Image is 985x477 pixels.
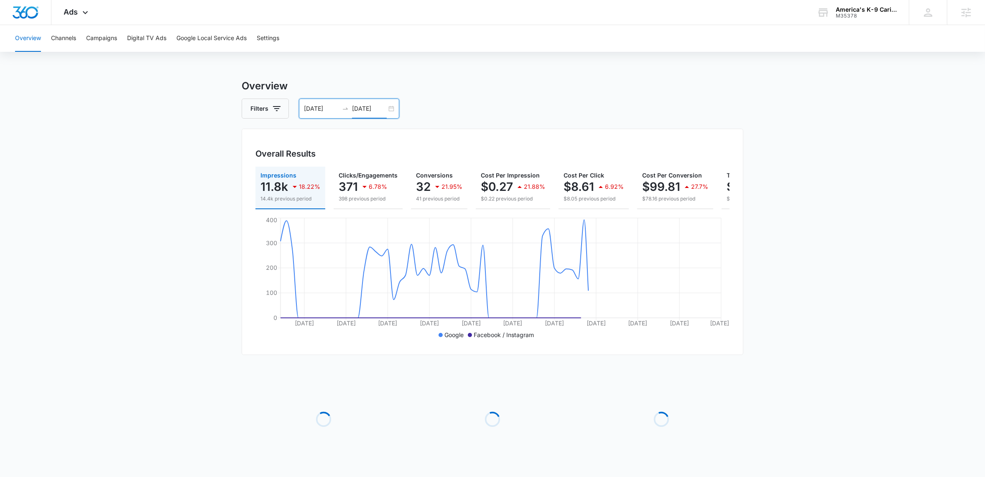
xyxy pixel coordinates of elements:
span: Cost Per Impression [481,172,540,179]
button: Filters [242,99,289,119]
tspan: [DATE] [545,320,564,327]
div: v 4.0.25 [23,13,41,20]
span: Ads [64,8,78,16]
span: to [342,105,349,112]
span: Impressions [260,172,296,179]
button: Digital TV Ads [127,25,166,52]
tspan: [DATE] [295,320,314,327]
p: 21.95% [441,184,462,190]
button: Google Local Service Ads [176,25,247,52]
tspan: [DATE] [710,320,729,327]
span: Cost Per Click [564,172,604,179]
p: 398 previous period [339,195,398,203]
tspan: [DATE] [587,320,606,327]
p: 18.22% [299,184,320,190]
tspan: [DATE] [420,320,439,327]
tspan: [DATE] [462,320,481,327]
p: 27.7% [691,184,708,190]
tspan: [DATE] [670,320,689,327]
span: swap-right [342,105,349,112]
span: Conversions [416,172,453,179]
p: $3,193.90 [727,180,783,193]
p: 21.88% [524,184,545,190]
div: Domain Overview [32,49,75,55]
img: tab_keywords_by_traffic_grey.svg [83,48,90,55]
p: 14.4k previous period [260,195,320,203]
p: $99.81 [642,180,680,193]
div: account name [836,6,897,13]
input: Start date [304,104,339,113]
button: Settings [257,25,279,52]
div: Domain: [DOMAIN_NAME] [22,22,92,28]
h3: Overall Results [255,147,316,160]
span: Clicks/Engagements [339,172,398,179]
p: 6.78% [369,184,387,190]
button: Overview [15,25,41,52]
p: 32 [416,180,431,193]
tspan: 0 [273,314,277,321]
p: $8.61 [564,180,594,193]
tspan: [DATE] [378,320,397,327]
span: Cost Per Conversion [642,172,702,179]
img: website_grey.svg [13,22,20,28]
button: Channels [51,25,76,52]
p: $0.27 [481,180,513,193]
p: $3,204.50 previous period [727,195,812,203]
p: Google [444,330,464,339]
h3: Overview [242,79,743,94]
button: Campaigns [86,25,117,52]
p: $78.16 previous period [642,195,708,203]
tspan: 400 [266,216,277,223]
p: 6.92% [605,184,624,190]
p: $0.22 previous period [481,195,545,203]
tspan: [DATE] [337,320,356,327]
tspan: 100 [266,289,277,296]
img: tab_domain_overview_orange.svg [23,48,29,55]
p: $8.05 previous period [564,195,624,203]
div: account id [836,13,897,19]
tspan: 200 [266,264,277,271]
p: 41 previous period [416,195,462,203]
p: 11.8k [260,180,288,193]
span: Total Spend [727,172,761,179]
img: logo_orange.svg [13,13,20,20]
p: Facebook / Instagram [474,330,534,339]
p: 371 [339,180,358,193]
input: End date [352,104,387,113]
tspan: [DATE] [503,320,522,327]
tspan: [DATE] [628,320,648,327]
div: Keywords by Traffic [92,49,141,55]
tspan: 300 [266,239,277,246]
